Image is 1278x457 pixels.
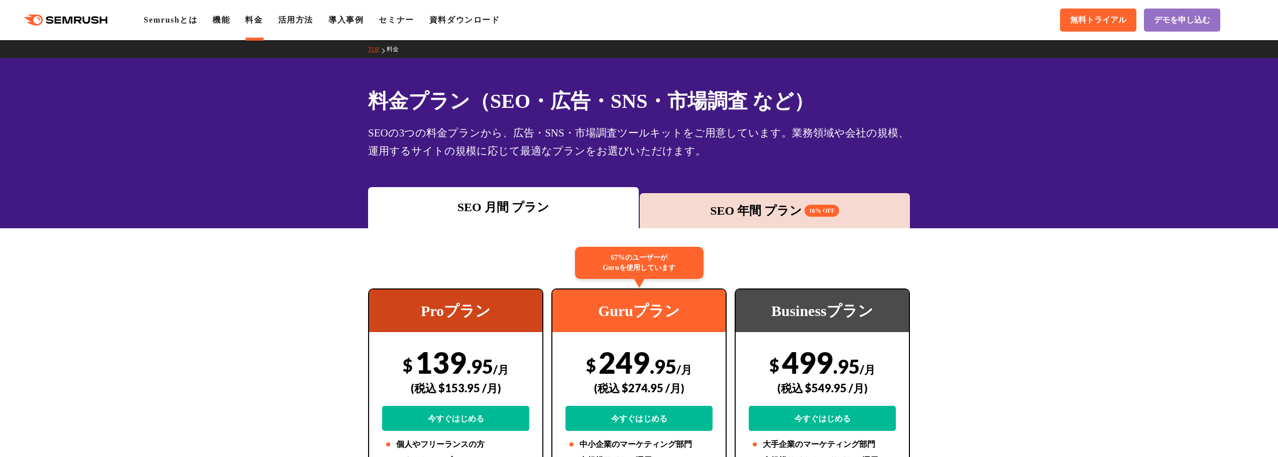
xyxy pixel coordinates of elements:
span: $ [403,355,413,375]
div: SEOの3つの料金プランから、広告・SNS・市場調査ツールキットをご用意しています。業務領域や会社の規模、運用するサイトの規模に応じて最適なプランをお選びいただけます。 [368,124,910,160]
h1: 料金プラン（SEO・広告・SNS・市場調査 など） [368,86,910,116]
span: $ [586,355,596,375]
li: 大手企業のマーケティング部門 [749,438,896,450]
a: Semrushとは [144,16,197,24]
a: 今すぐはじめる [382,406,529,431]
div: (税込 $549.95 /月) [749,370,896,406]
div: (税込 $274.95 /月) [565,370,713,406]
div: 139 [382,345,529,431]
span: $ [769,355,779,375]
a: セミナー [379,16,414,24]
span: .95 [467,355,493,378]
div: 249 [565,345,713,431]
li: 個人やフリーランスの方 [382,438,529,450]
div: Businessプラン [736,289,909,332]
a: TOP [368,46,387,53]
span: /月 [676,363,692,376]
a: 導入事例 [328,16,364,24]
a: 無料トライアル [1060,9,1136,32]
div: (税込 $153.95 /月) [382,370,529,406]
span: 16% OFF [804,205,839,217]
a: 今すぐはじめる [749,406,896,431]
span: /月 [493,363,509,376]
a: 料金 [245,16,263,24]
div: Proプラン [369,289,542,332]
span: .95 [833,355,860,378]
a: 活用方法 [278,16,313,24]
div: 67%のユーザーが Guruを使用しています [575,247,704,279]
a: 機能 [212,16,230,24]
a: 今すぐはじめる [565,406,713,431]
span: デモを申し込む [1154,15,1210,26]
span: 無料トライアル [1070,15,1126,26]
a: デモを申し込む [1144,9,1220,32]
span: .95 [650,355,676,378]
div: Guruプラン [552,289,726,332]
div: SEO 月間 プラン [373,198,634,216]
a: 料金 [387,46,406,53]
div: SEO 年間 プラン [645,202,905,220]
div: 499 [749,345,896,431]
li: 中小企業のマーケティング部門 [565,438,713,450]
a: 資料ダウンロード [429,16,500,24]
span: /月 [860,363,875,376]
